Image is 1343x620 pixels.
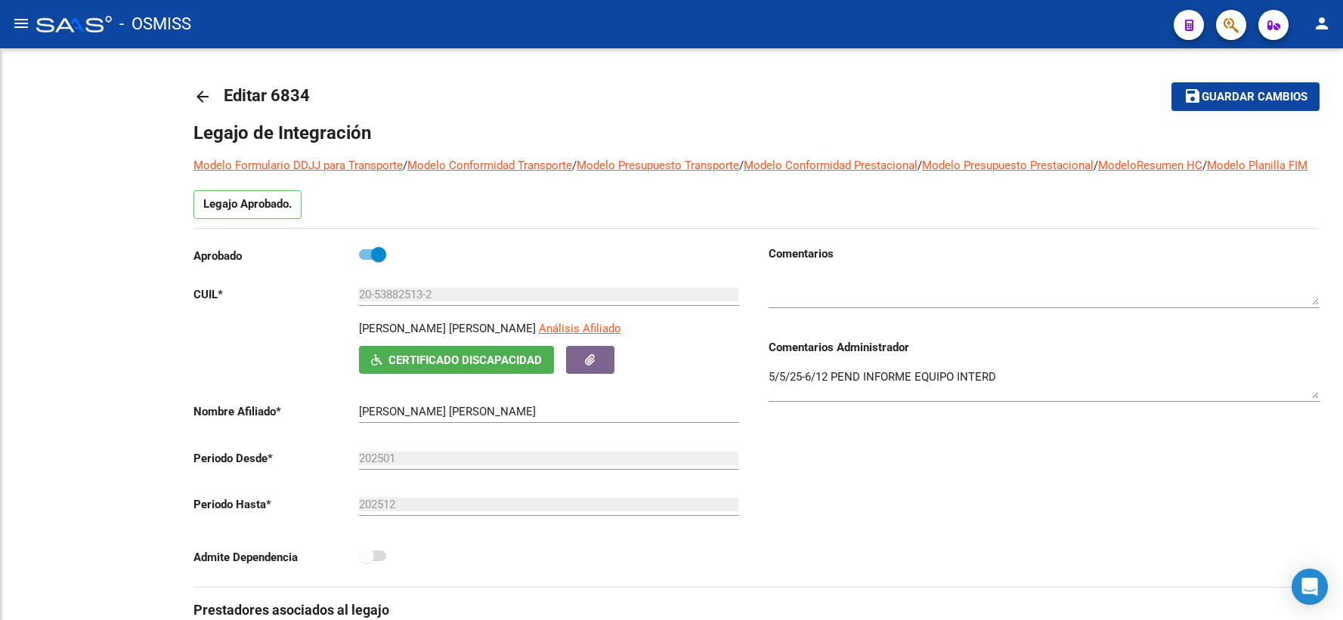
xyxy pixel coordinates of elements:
[407,159,572,172] a: Modelo Conformidad Transporte
[193,88,212,106] mat-icon: arrow_back
[193,450,359,467] p: Periodo Desde
[1313,14,1331,32] mat-icon: person
[1171,82,1320,110] button: Guardar cambios
[1292,569,1328,605] div: Open Intercom Messenger
[922,159,1094,172] a: Modelo Presupuesto Prestacional
[769,245,1320,262] h3: Comentarios
[193,121,1319,145] h1: Legajo de Integración
[193,403,359,420] p: Nombre Afiliado
[359,320,536,337] p: [PERSON_NAME] [PERSON_NAME]
[1184,87,1202,105] mat-icon: save
[193,159,403,172] a: Modelo Formulario DDJJ para Transporte
[769,339,1320,356] h3: Comentarios Administrador
[1207,159,1307,172] a: Modelo Planilla FIM
[388,353,542,367] span: Certificado Discapacidad
[577,159,739,172] a: Modelo Presupuesto Transporte
[359,346,554,374] button: Certificado Discapacidad
[1098,159,1202,172] a: ModeloResumen HC
[1202,91,1307,104] span: Guardar cambios
[193,190,302,219] p: Legajo Aprobado.
[12,14,30,32] mat-icon: menu
[224,86,310,105] span: Editar 6834
[193,248,359,264] p: Aprobado
[193,549,359,566] p: Admite Dependencia
[744,159,918,172] a: Modelo Conformidad Prestacional
[193,286,359,303] p: CUIL
[539,322,621,335] span: Análisis Afiliado
[119,8,191,41] span: - OSMISS
[193,496,359,513] p: Periodo Hasta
